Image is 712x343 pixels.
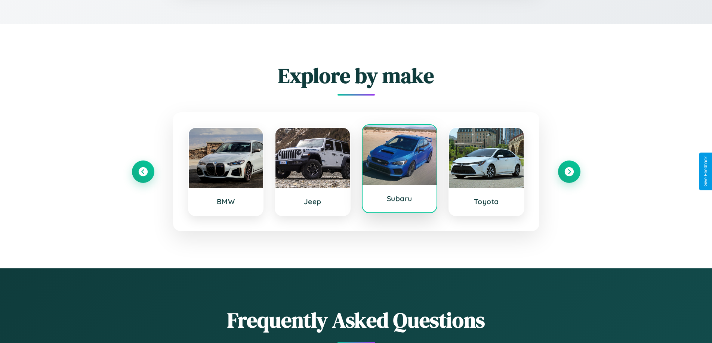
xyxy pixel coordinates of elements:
[196,197,256,206] h3: BMW
[703,156,708,187] div: Give Feedback
[370,194,429,203] h3: Subaru
[283,197,342,206] h3: Jeep
[457,197,516,206] h3: Toyota
[132,306,580,334] h2: Frequently Asked Questions
[132,61,580,90] h2: Explore by make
